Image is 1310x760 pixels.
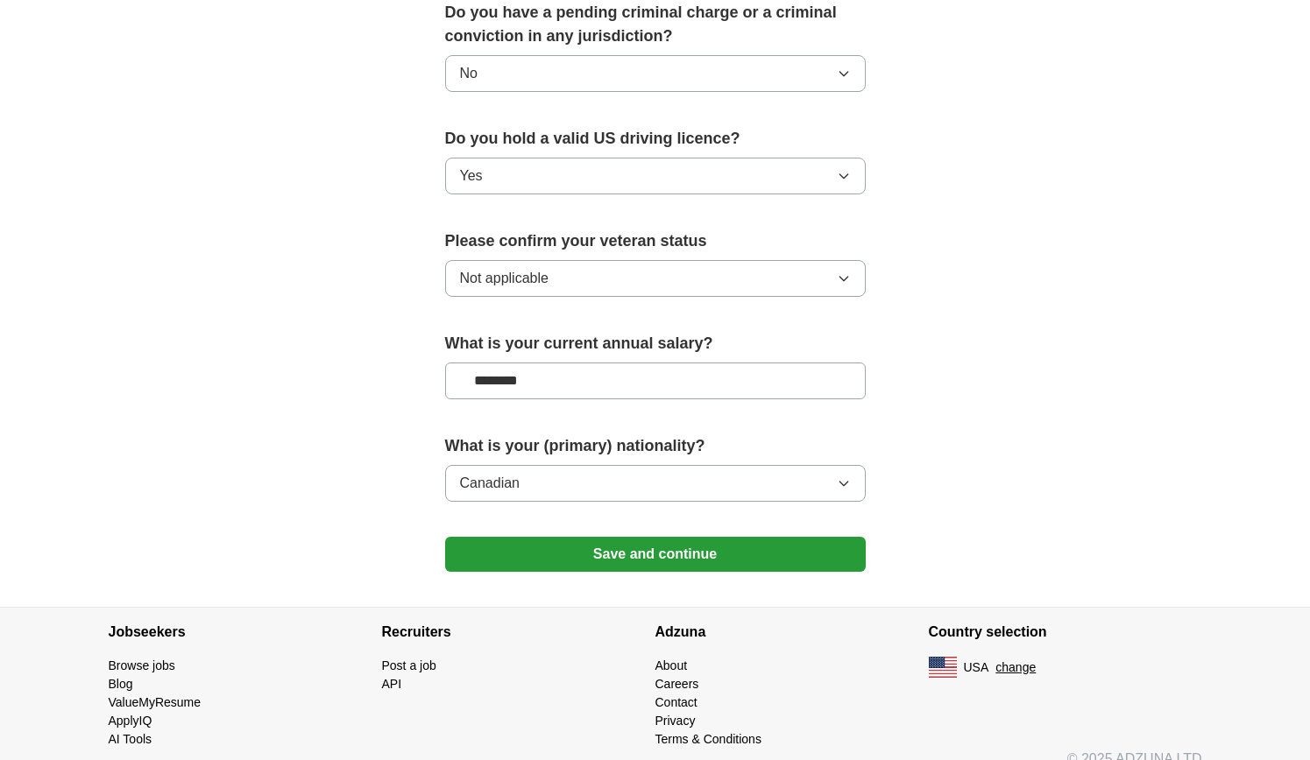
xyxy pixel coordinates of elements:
button: Not applicable [445,260,866,297]
a: Browse jobs [109,658,175,672]
span: Not applicable [460,268,549,289]
a: About [655,658,688,672]
label: Please confirm your veteran status [445,229,866,253]
label: What is your current annual salary? [445,332,866,355]
a: Terms & Conditions [655,732,761,746]
a: API [382,677,402,691]
img: US flag [929,657,957,678]
a: Blog [109,677,133,691]
label: What is your (primary) nationality? [445,434,866,458]
a: Post a job [382,658,436,672]
span: Yes [460,165,483,186]
a: Contact [655,695,697,709]
span: Canadian [460,473,520,494]
a: ApplyIQ [109,714,152,728]
span: No [460,63,478,84]
button: No [445,55,866,92]
button: Save and continue [445,537,866,572]
button: Canadian [445,465,866,502]
span: USA [964,658,989,677]
a: Privacy [655,714,696,728]
h4: Country selection [929,608,1202,657]
button: Yes [445,158,866,194]
a: ValueMyResume [109,695,202,709]
label: Do you hold a valid US driving licence? [445,127,866,151]
label: Do you have a pending criminal charge or a criminal conviction in any jurisdiction? [445,1,866,48]
a: AI Tools [109,732,152,746]
a: Careers [655,677,699,691]
button: change [995,658,1036,677]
